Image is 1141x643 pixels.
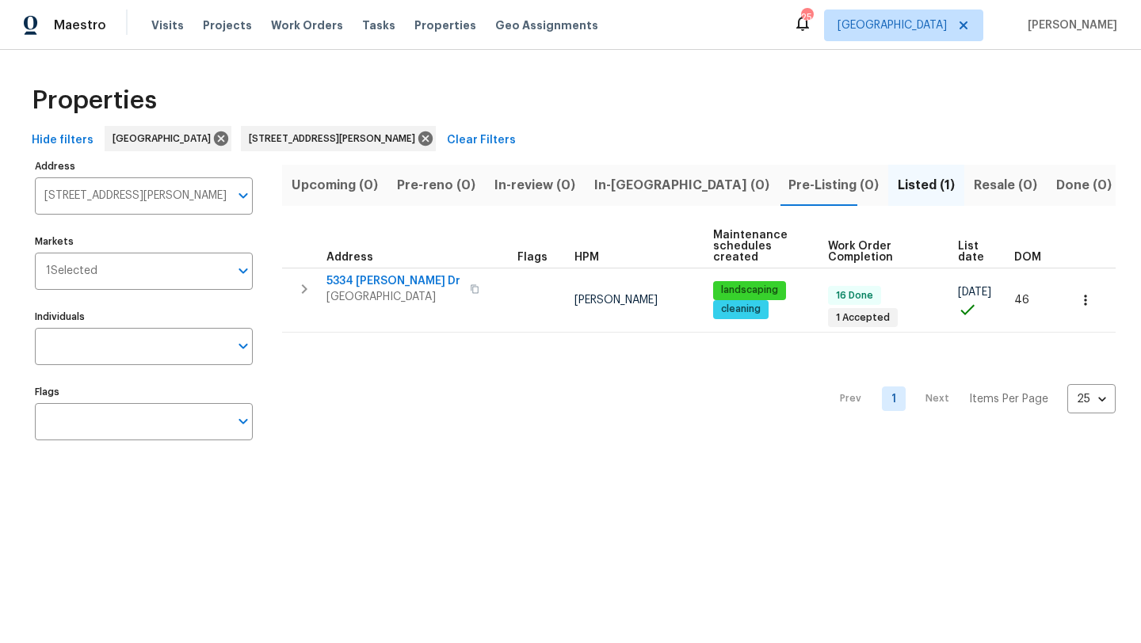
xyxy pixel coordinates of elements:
[969,391,1048,407] p: Items Per Page
[494,174,575,196] span: In-review (0)
[105,126,231,151] div: [GEOGRAPHIC_DATA]
[35,162,253,171] label: Address
[801,10,812,25] div: 25
[828,241,932,263] span: Work Order Completion
[882,386,906,411] a: Goto page 1
[271,17,343,33] span: Work Orders
[838,17,947,33] span: [GEOGRAPHIC_DATA]
[447,131,516,150] span: Clear Filters
[326,273,460,289] span: 5334 [PERSON_NAME] Dr
[958,241,987,263] span: List date
[958,287,991,298] span: [DATE]
[574,252,599,263] span: HPM
[46,264,97,278] span: 1 Selected
[203,17,252,33] span: Projects
[232,335,254,357] button: Open
[1014,252,1041,263] span: DOM
[397,174,475,196] span: Pre-reno (0)
[326,252,373,263] span: Address
[292,174,378,196] span: Upcoming (0)
[232,410,254,432] button: Open
[113,131,217,146] span: [GEOGRAPHIC_DATA]
[232,185,254,207] button: Open
[326,289,460,305] span: [GEOGRAPHIC_DATA]
[25,126,100,155] button: Hide filters
[713,230,801,263] span: Maintenance schedules created
[35,237,253,246] label: Markets
[594,174,769,196] span: In-[GEOGRAPHIC_DATA] (0)
[241,126,436,151] div: [STREET_ADDRESS][PERSON_NAME]
[1056,174,1112,196] span: Done (0)
[1021,17,1117,33] span: [PERSON_NAME]
[1014,295,1029,306] span: 46
[495,17,598,33] span: Geo Assignments
[788,174,879,196] span: Pre-Listing (0)
[232,260,254,282] button: Open
[898,174,955,196] span: Listed (1)
[35,312,253,321] label: Individuals
[362,20,395,31] span: Tasks
[574,295,658,306] span: [PERSON_NAME]
[54,17,106,33] span: Maestro
[517,252,548,263] span: Flags
[974,174,1037,196] span: Resale (0)
[825,342,1116,455] nav: Pagination Navigation
[151,17,184,33] span: Visits
[715,283,784,297] span: landscaping
[1067,379,1116,420] div: 25
[35,387,253,397] label: Flags
[830,311,896,325] span: 1 Accepted
[441,126,522,155] button: Clear Filters
[830,289,880,302] span: 16 Done
[32,93,157,108] span: Properties
[715,302,767,316] span: cleaning
[32,131,93,150] span: Hide filters
[249,131,422,146] span: [STREET_ADDRESS][PERSON_NAME]
[414,17,476,33] span: Properties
